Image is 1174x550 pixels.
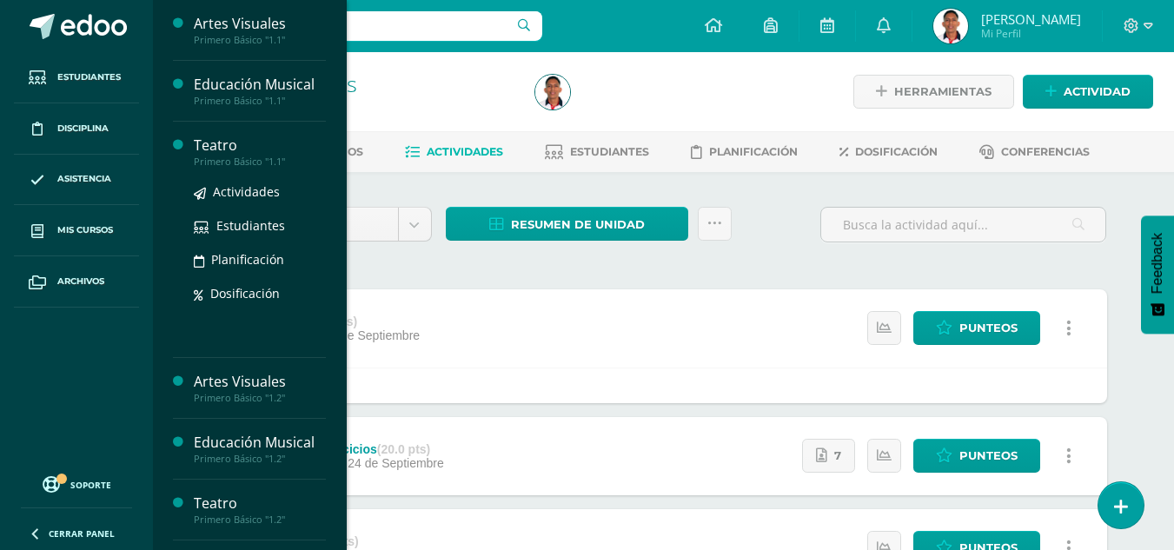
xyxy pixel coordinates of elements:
[981,10,1081,28] span: [PERSON_NAME]
[14,103,139,155] a: Disciplina
[194,182,326,202] a: Actividades
[535,75,570,109] img: bbe31b637bae6f76c657eb9e9fee595e.png
[853,75,1014,109] a: Herramientas
[14,155,139,206] a: Asistencia
[959,440,1018,472] span: Punteos
[14,256,139,308] a: Archivos
[821,208,1105,242] input: Busca la actividad aquí...
[14,205,139,256] a: Mis cursos
[194,75,326,95] div: Educación Musical
[933,9,968,43] img: bbe31b637bae6f76c657eb9e9fee595e.png
[14,52,139,103] a: Estudiantes
[511,209,645,241] span: Resumen de unidad
[216,217,285,234] span: Estudiantes
[164,11,542,41] input: Busca un usuario...
[194,95,326,107] div: Primero Básico "1.1"
[211,251,284,268] span: Planificación
[802,439,855,473] a: 7
[57,223,113,237] span: Mis cursos
[194,34,326,46] div: Primero Básico "1.1"
[213,183,280,200] span: Actividades
[194,283,326,303] a: Dosificación
[913,439,1040,473] a: Punteos
[446,207,688,241] a: Resumen de unidad
[194,136,326,168] a: TeatroPrimero Básico "1.1"
[57,275,104,288] span: Archivos
[210,285,280,302] span: Dosificación
[570,145,649,158] span: Estudiantes
[194,453,326,465] div: Primero Básico "1.2"
[959,312,1018,344] span: Punteos
[219,71,514,96] h1: Artes Visuales
[57,122,109,136] span: Disciplina
[324,328,421,342] span: 30 de Septiembre
[194,514,326,526] div: Primero Básico "1.2"
[194,372,326,392] div: Artes Visuales
[194,433,326,453] div: Educación Musical
[219,96,514,112] div: Primero Básico '1.1'
[194,156,326,168] div: Primero Básico "1.1"
[691,138,798,166] a: Planificación
[194,136,326,156] div: Teatro
[49,527,115,540] span: Cerrar panel
[21,472,132,495] a: Soporte
[981,26,1081,41] span: Mi Perfil
[194,392,326,404] div: Primero Básico "1.2"
[545,138,649,166] a: Estudiantes
[979,138,1090,166] a: Conferencias
[834,440,841,472] span: 7
[57,70,121,84] span: Estudiantes
[894,76,992,108] span: Herramientas
[70,479,111,491] span: Soporte
[1150,233,1165,294] span: Feedback
[57,172,111,186] span: Asistencia
[194,249,326,269] a: Planificación
[1064,76,1131,108] span: Actividad
[194,494,326,514] div: Teatro
[194,433,326,465] a: Educación MusicalPrimero Básico "1.2"
[194,494,326,526] a: TeatroPrimero Básico "1.2"
[194,14,326,34] div: Artes Visuales
[1141,215,1174,334] button: Feedback - Mostrar encuesta
[709,145,798,158] span: Planificación
[839,138,938,166] a: Dosificación
[194,75,326,107] a: Educación MusicalPrimero Básico "1.1"
[348,456,444,470] span: 24 de Septiembre
[194,372,326,404] a: Artes VisualesPrimero Básico "1.2"
[855,145,938,158] span: Dosificación
[427,145,503,158] span: Actividades
[1023,75,1153,109] a: Actividad
[194,14,326,46] a: Artes VisualesPrimero Básico "1.1"
[1001,145,1090,158] span: Conferencias
[194,215,326,235] a: Estudiantes
[405,138,503,166] a: Actividades
[913,311,1040,345] a: Punteos
[377,442,430,456] strong: (20.0 pts)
